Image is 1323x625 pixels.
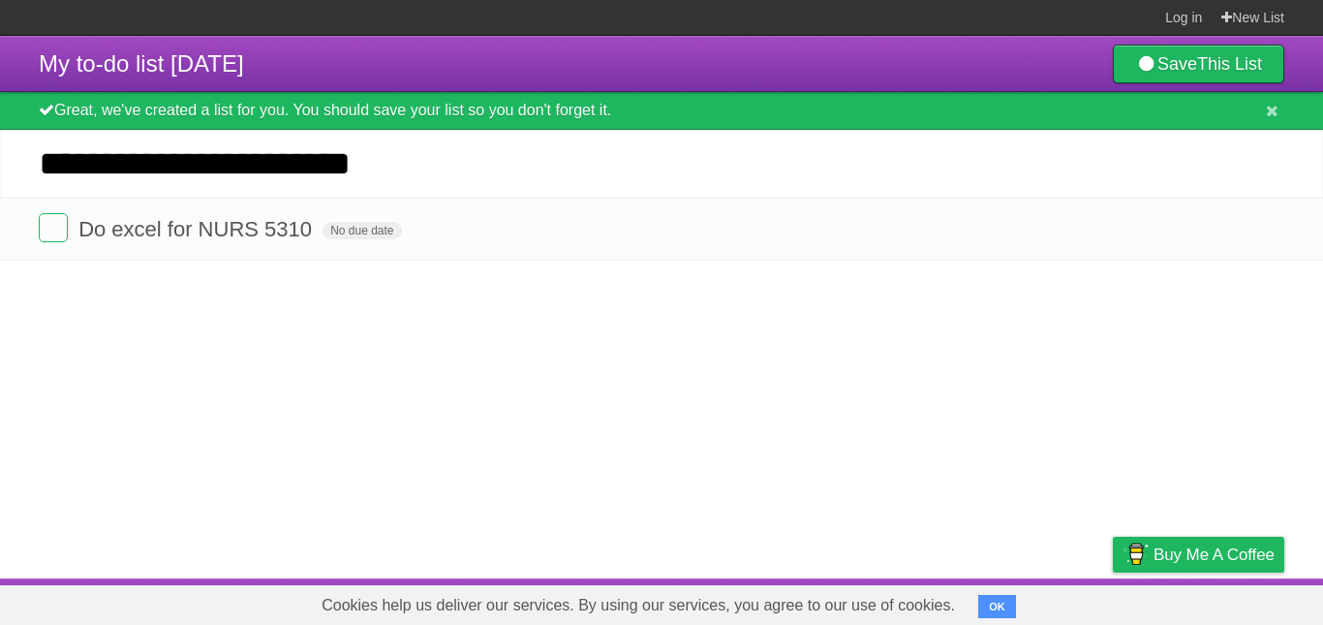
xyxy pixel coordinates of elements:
a: Suggest a feature [1162,583,1284,620]
a: SaveThis List [1113,45,1284,83]
span: No due date [323,222,401,239]
a: Buy me a coffee [1113,537,1284,573]
button: OK [978,595,1016,618]
a: About [855,583,896,620]
span: My to-do list [DATE] [39,50,244,77]
label: Done [39,213,68,242]
span: Buy me a coffee [1154,538,1275,572]
span: Cookies help us deliver our services. By using our services, you agree to our use of cookies. [302,586,974,625]
a: Privacy [1088,583,1138,620]
a: Terms [1022,583,1064,620]
span: Do excel for NURS 5310 [78,217,317,241]
a: Developers [919,583,998,620]
b: This List [1197,54,1262,74]
img: Buy me a coffee [1123,538,1149,571]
